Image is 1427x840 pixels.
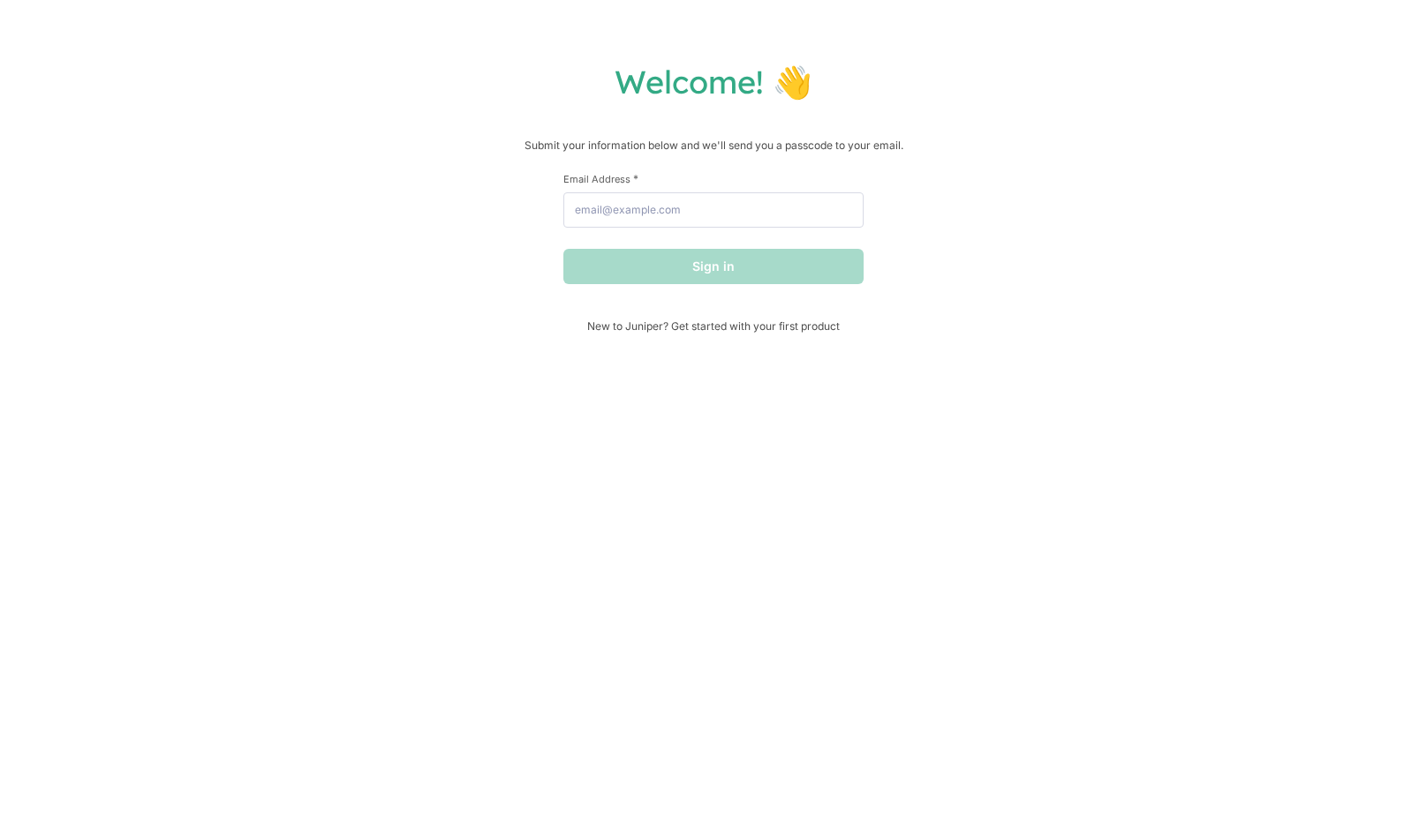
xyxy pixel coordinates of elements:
[18,62,1409,101] h1: Welcome! 👋
[633,172,638,185] span: This field is required.
[563,319,864,333] span: New to Juniper? Get started with your first product
[563,192,864,228] input: email@example.com
[563,172,864,185] label: Email Address
[18,137,1409,154] p: Submit your information below and we'll send you a passcode to your email.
